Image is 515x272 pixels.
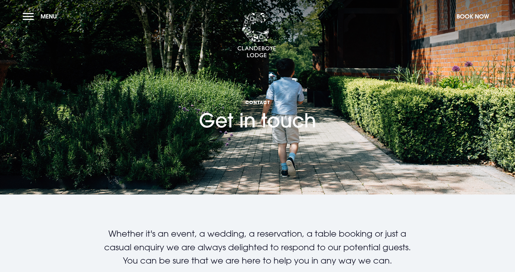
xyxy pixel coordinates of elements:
[41,13,57,20] span: Menu
[23,9,60,23] button: Menu
[199,99,316,105] span: Contact
[453,9,492,23] button: Book Now
[237,13,276,58] img: Clandeboye Lodge
[199,66,316,132] h1: Get in touch
[103,227,412,267] p: Whether it's an event, a wedding, a reservation, a table booking or just a casual enquiry we are ...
